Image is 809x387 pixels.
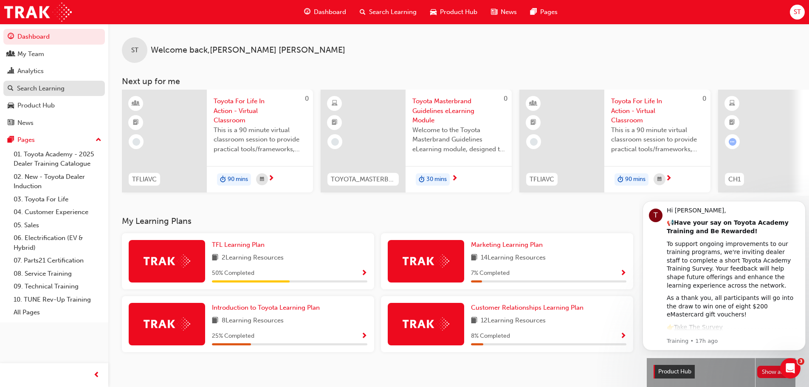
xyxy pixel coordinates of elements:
[471,268,510,278] span: 7 % Completed
[353,3,423,21] a: search-iconSearch Learning
[3,46,105,62] a: My Team
[657,174,662,185] span: calendar-icon
[132,175,157,184] span: TFLIAVC
[757,366,789,378] button: Show all
[617,174,623,185] span: duration-icon
[4,3,72,22] a: Trak
[729,98,735,109] span: learningResourceType_ELEARNING-icon
[361,333,367,340] span: Show Progress
[403,254,449,268] img: Trak
[620,270,626,277] span: Show Progress
[451,175,458,183] span: next-icon
[17,49,44,59] div: My Team
[403,317,449,331] img: Trak
[17,118,34,128] div: News
[361,270,367,277] span: Show Progress
[412,96,505,125] span: Toyota Masterbrand Guidelines eLearning Module
[426,175,447,184] span: 30 mins
[524,3,564,21] a: pages-iconPages
[3,63,105,79] a: Analytics
[471,331,510,341] span: 8 % Completed
[780,358,801,379] iframe: Intercom live chat
[212,316,218,326] span: book-icon
[122,216,633,226] h3: My Learning Plans
[332,117,338,128] span: booktick-icon
[471,241,543,249] span: Marketing Learning Plan
[360,7,366,17] span: search-icon
[519,90,710,192] a: 0TFLIAVCToyota For Life In Action - Virtual ClassroomThis is a 90 minute virtual classroom sessio...
[3,132,105,148] button: Pages
[361,331,367,342] button: Show Progress
[133,117,139,128] span: booktick-icon
[10,267,105,280] a: 08. Service Training
[794,7,801,17] span: ST
[798,358,804,365] span: 3
[10,219,105,232] a: 05. Sales
[96,135,101,146] span: up-icon
[501,7,517,17] span: News
[133,98,139,109] span: learningResourceType_INSTRUCTOR_LED-icon
[361,268,367,279] button: Show Progress
[8,68,14,75] span: chart-icon
[8,102,14,110] span: car-icon
[222,316,284,326] span: 8 Learning Resources
[620,268,626,279] button: Show Progress
[540,7,558,17] span: Pages
[790,5,805,20] button: ST
[17,135,35,145] div: Pages
[220,174,226,185] span: duration-icon
[212,253,218,263] span: book-icon
[8,51,14,58] span: people-icon
[481,316,546,326] span: 12 Learning Resources
[212,303,323,313] a: Introduction to Toyota Learning Plan
[93,370,100,381] span: prev-icon
[10,148,105,170] a: 01. Toyota Academy - 2025 Dealer Training Catalogue
[481,253,546,263] span: 14 Learning Resources
[3,115,105,131] a: News
[658,368,691,375] span: Product Hub
[530,7,537,17] span: pages-icon
[504,95,507,102] span: 0
[297,3,353,21] a: guage-iconDashboard
[625,175,646,184] span: 90 mins
[530,138,538,146] span: learningRecordVerb_NONE-icon
[122,90,313,192] a: 0TFLIAVCToyota For Life In Action - Virtual ClassroomThis is a 90 minute virtual classroom sessio...
[412,125,505,154] span: Welcome to the Toyota Masterbrand Guidelines eLearning module, designed to enhance your knowledge...
[702,95,706,102] span: 0
[305,95,309,102] span: 0
[222,253,284,263] span: 2 Learning Resources
[729,138,736,146] span: learningRecordVerb_ATTEMPT-icon
[665,175,672,183] span: next-icon
[530,117,536,128] span: booktick-icon
[17,101,55,110] div: Product Hub
[144,317,190,331] img: Trak
[10,280,105,293] a: 09. Technical Training
[639,193,809,356] iframe: Intercom notifications message
[471,316,477,326] span: book-icon
[10,293,105,306] a: 10. TUNE Rev-Up Training
[144,254,190,268] img: Trak
[8,33,14,41] span: guage-icon
[3,81,105,96] a: Search Learning
[212,331,254,341] span: 25 % Completed
[268,175,274,183] span: next-icon
[471,303,587,313] a: Customer Relationships Learning Plan
[654,365,789,379] a: Product HubShow all
[331,138,339,146] span: learningRecordVerb_NONE-icon
[10,193,105,206] a: 03. Toyota For Life
[611,125,704,154] span: This is a 90 minute virtual classroom session to provide practical tools/frameworks, behaviours a...
[3,29,105,45] a: Dashboard
[132,138,140,146] span: learningRecordVerb_NONE-icon
[3,27,105,132] button: DashboardMy TeamAnalyticsSearch LearningProduct HubNews
[423,3,484,21] a: car-iconProduct Hub
[8,119,14,127] span: news-icon
[17,66,44,76] div: Analytics
[491,7,497,17] span: news-icon
[10,306,105,319] a: All Pages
